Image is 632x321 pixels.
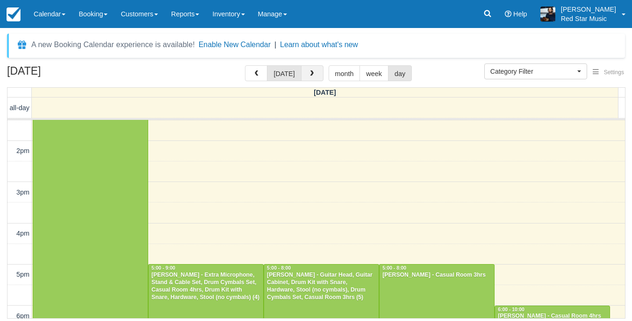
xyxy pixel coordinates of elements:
span: all-day [10,104,29,112]
span: | [274,41,276,49]
p: Red Star Music [561,14,616,23]
span: 6pm [16,312,29,320]
span: Settings [604,69,624,76]
button: Settings [587,66,630,79]
button: week [359,65,388,81]
span: 5pm [16,271,29,278]
span: [DATE] [314,89,336,96]
img: A1 [540,7,555,21]
img: checkfront-main-nav-mini-logo.png [7,7,21,21]
button: [DATE] [267,65,301,81]
span: 4pm [16,230,29,237]
span: 5:00 - 8:00 [382,265,406,271]
span: 6:00 - 10:00 [498,307,524,312]
i: Help [505,11,511,17]
div: [PERSON_NAME] - Guitar Head, Guitar Cabinet, Drum Kit with Snare, Hardware, Stool (no cymbals), D... [266,272,376,301]
div: A new Booking Calendar experience is available! [31,39,195,50]
div: [PERSON_NAME] - Extra Microphone, Stand & Cable Set, Drum Cymbals Set, Casual Room 4hrs, Drum Kit... [151,272,261,301]
span: 5:00 - 8:00 [267,265,291,271]
a: Learn about what's new [280,41,358,49]
span: 3pm [16,188,29,196]
span: Category Filter [490,67,575,76]
button: day [388,65,412,81]
div: [PERSON_NAME] - Casual Room 4hrs [497,313,607,320]
div: [PERSON_NAME] - Casual Room 3hrs [382,272,492,279]
button: month [329,65,360,81]
p: [PERSON_NAME] [561,5,616,14]
button: Category Filter [484,63,587,79]
span: 2pm [16,147,29,154]
span: Help [513,10,527,18]
h2: [DATE] [7,65,125,83]
button: Enable New Calendar [199,40,271,49]
span: 5:00 - 9:00 [151,265,175,271]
